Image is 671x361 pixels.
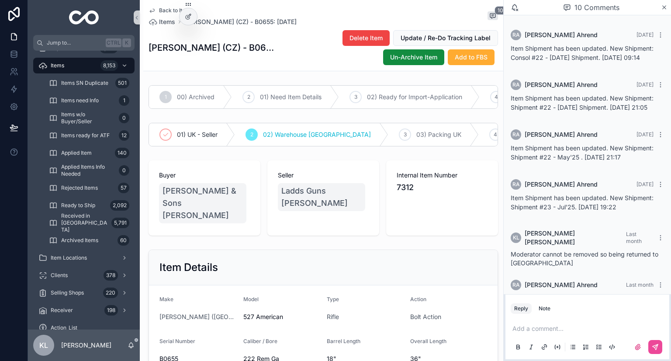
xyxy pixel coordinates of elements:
span: Un-Archive Item [390,53,437,62]
span: RA [512,281,520,288]
a: Ready to Ship2,092 [44,198,135,213]
a: Applied Items Info Needed0 [44,163,135,178]
span: [PERSON_NAME] Ahrend [525,130,598,139]
p: New internal Item-Status: 00) Archived [DATE] 15:49 [511,294,664,303]
span: Applied Items Info Needed [61,163,115,177]
span: Rejected Items [61,184,98,191]
div: 60 [118,235,129,246]
a: Items w/o Buyer/Seller0 [44,110,135,126]
span: [DATE] [636,181,654,187]
img: App logo [69,10,99,24]
span: 3 [354,94,357,101]
span: Ready to Ship [61,202,95,209]
span: [PERSON_NAME] Ahrend [525,80,598,89]
span: 10 Comments [574,2,619,13]
span: Last month [626,281,654,288]
span: 01) Need Item Details [260,93,322,101]
span: Action [410,296,426,302]
a: Back to Items [149,7,193,14]
div: 198 [104,305,118,316]
a: Ladds Guns [PERSON_NAME] [278,183,365,211]
span: Back to Items [159,7,193,14]
span: Buyer [159,171,250,180]
span: Items ready for ATF [61,132,110,139]
span: 02) Ready for Import-Application [367,93,462,101]
a: Received in [GEOGRAPHIC_DATA]5,791 [44,215,135,231]
div: 220 [103,288,118,298]
button: Add to FBS [448,49,495,65]
div: 1 [119,95,129,106]
a: Rifle [327,312,339,321]
span: 02) Warehouse [GEOGRAPHIC_DATA] [263,130,371,139]
span: [PERSON_NAME] [PERSON_NAME] [525,229,626,246]
a: Clients378 [33,267,135,283]
a: Items need Info1 [44,93,135,108]
button: Update / Re-Do Tracking Label [393,30,498,46]
span: 01) UK - Seller [177,130,218,139]
span: 2 [250,131,253,138]
span: Items [159,17,175,26]
span: Clients [51,272,68,279]
span: Jump to... [47,39,102,46]
span: RA [512,81,520,88]
p: Item Shipment has been updated. New Shipment: Shipment #23 - Jul'25. [DATE] 19:22 [511,193,664,212]
span: Receiver [51,307,73,314]
span: [PERSON_NAME] & Sons [PERSON_NAME] [163,185,243,222]
span: 2 [247,94,250,101]
span: [PERSON_NAME] (CZ) - B0655: [DATE] [184,17,297,26]
span: KL [39,340,48,351]
p: Item Shipment has been updated. New Shipment: Consol #22 - [DATE] Shipment. [DATE] 09:14 [511,44,664,62]
p: Item Shipment has been updated. New Shipment: Shipment #22 - [DATE] Shipment. [DATE] 21:05 [511,94,664,112]
span: Barrel Length [327,338,360,344]
a: [PERSON_NAME] ([GEOGRAPHIC_DATA]) [159,312,236,321]
div: 501 [115,78,129,88]
a: Item Locations [33,250,135,266]
h1: [PERSON_NAME] (CZ) - B0655: [DATE] [149,42,275,54]
span: Ctrl [106,38,121,47]
span: 4 [494,131,497,138]
span: Caliber / Bore [243,338,277,344]
span: Make [159,296,173,302]
span: Overall Length [410,338,446,344]
div: Note [539,305,550,312]
span: Model [243,296,259,302]
span: Item Locations [51,254,87,261]
span: RA [512,131,520,138]
a: Action_List [33,320,135,336]
span: Action_List [51,324,77,331]
a: Applied Item140 [44,145,135,161]
span: [PERSON_NAME] Ahrend [525,180,598,189]
span: Last month [626,231,642,244]
span: Items [51,62,64,69]
a: Receiver198 [33,302,135,318]
span: Seller [278,171,369,180]
span: 3 [404,131,407,138]
button: Delete Item [342,30,390,46]
span: Add to FBS [455,53,488,62]
span: 1 [165,94,167,101]
span: Items need Info [61,97,99,104]
span: Items SN Duplicate [61,80,108,87]
span: 4 [495,94,498,101]
span: RA [512,181,520,188]
a: Selling Shops220 [33,285,135,301]
button: 10 [488,11,498,22]
span: 7312 [397,181,488,194]
span: RA [512,31,520,38]
a: Items ready for ATF12 [44,128,135,143]
span: Received in [GEOGRAPHIC_DATA] [61,212,108,233]
span: Selling Shops [51,289,84,296]
a: [PERSON_NAME] & Sons [PERSON_NAME] [159,183,246,223]
span: [PERSON_NAME] Ahrend [525,281,598,289]
span: 527 American [243,312,320,321]
button: Note [535,303,554,314]
span: Applied Item [61,149,92,156]
span: Ladds Guns [PERSON_NAME] [281,185,362,209]
span: Update / Re-Do Tracking Label [401,34,491,42]
span: [DATE] [636,81,654,88]
span: Bolt Action [410,312,441,321]
span: Type [327,296,339,302]
span: K [123,39,130,46]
